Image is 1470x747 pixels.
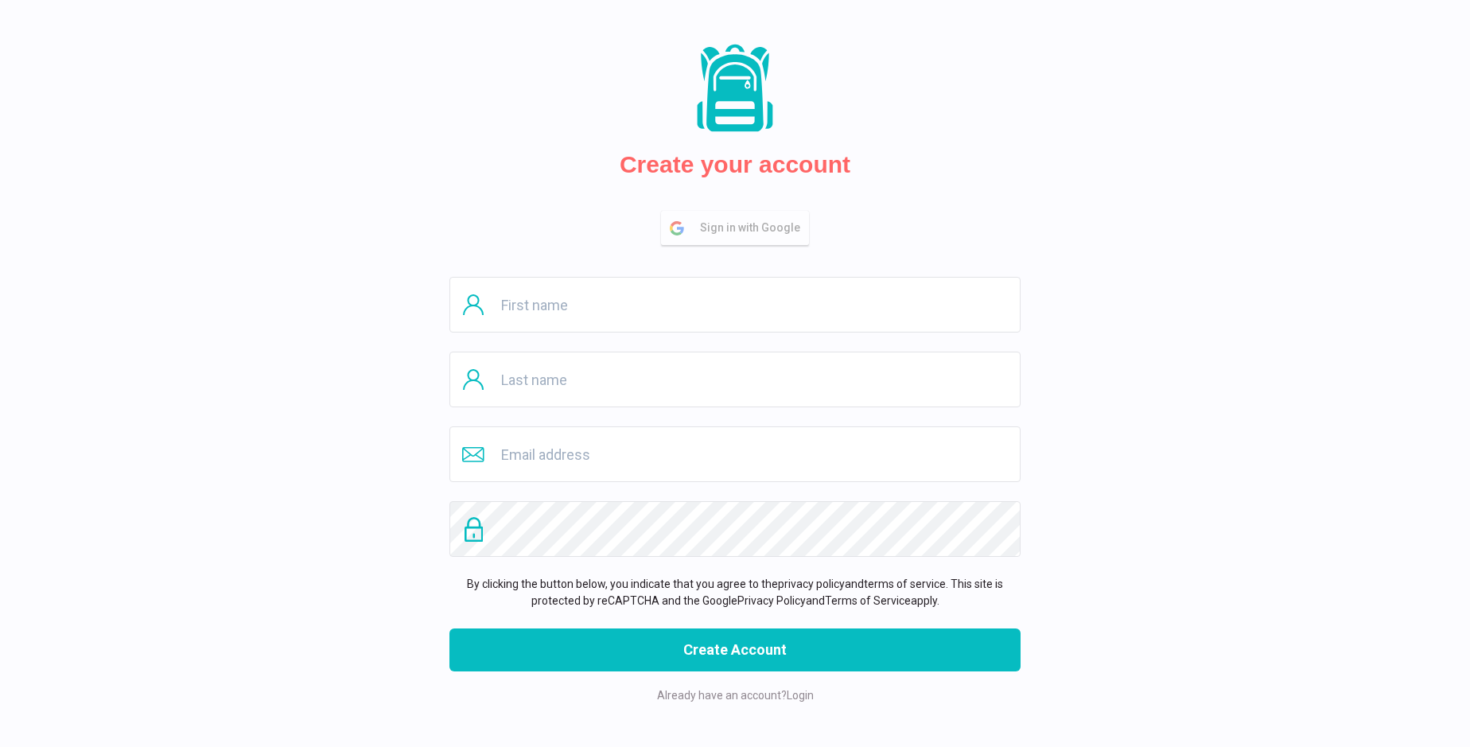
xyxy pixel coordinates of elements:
[787,689,814,702] a: Login
[449,576,1021,609] p: By clicking the button below, you indicate that you agree to the and . This site is protected by ...
[825,594,911,607] a: Terms of Service
[449,687,1021,704] p: Already have an account?
[620,150,850,179] h2: Create your account
[778,578,845,590] a: privacy policy
[449,277,1021,333] input: First name
[691,43,779,134] img: Packs logo
[449,426,1021,482] input: Email address
[700,212,808,244] span: Sign in with Google
[864,578,946,590] a: terms of service
[661,211,809,245] button: Sign in with Google
[449,628,1021,671] button: Create Account
[449,352,1021,407] input: Last name
[737,594,806,607] a: Privacy Policy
